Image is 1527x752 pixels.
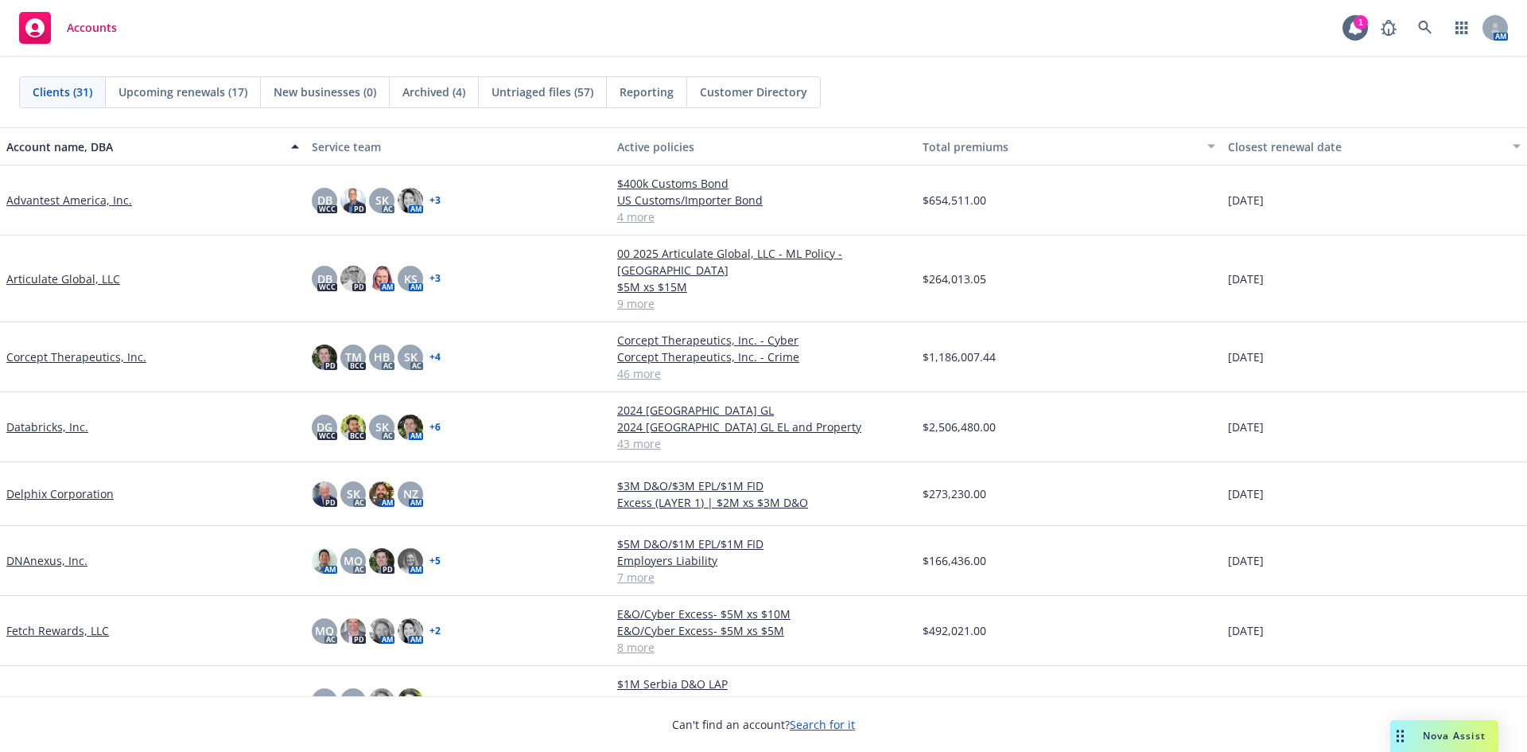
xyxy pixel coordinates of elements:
[700,84,807,100] span: Customer Directory
[617,569,910,586] a: 7 more
[1373,12,1405,44] a: Report a Bug
[403,485,418,502] span: NZ
[369,481,394,507] img: photo
[923,138,1198,155] div: Total premiums
[369,548,394,574] img: photo
[317,271,332,287] span: DB
[312,481,337,507] img: photo
[617,175,910,192] a: $400k Customs Bond
[923,485,986,502] span: $273,230.00
[790,717,855,732] a: Search for it
[923,419,996,435] span: $2,506,480.00
[1354,15,1368,29] div: 1
[617,606,910,622] a: E&O/Cyber Excess- $5M xs $10M
[617,208,910,225] a: 4 more
[916,127,1222,166] button: Total premiums
[1228,138,1503,155] div: Closest renewal date
[345,349,362,365] span: TM
[6,622,109,639] a: Fetch Rewards, LLC
[1228,692,1264,709] span: [DATE]
[6,552,87,569] a: DNAnexus, Inc.
[274,84,376,100] span: New businesses (0)
[1228,349,1264,365] span: [DATE]
[340,415,366,440] img: photo
[1228,271,1264,287] span: [DATE]
[1228,622,1264,639] span: [DATE]
[402,84,465,100] span: Archived (4)
[33,84,92,100] span: Clients (31)
[1228,552,1264,569] span: [DATE]
[429,556,441,566] a: + 5
[429,274,441,283] a: + 3
[617,365,910,382] a: 46 more
[617,245,910,279] a: 00 2025 Articulate Global, LLC - ML Policy - [GEOGRAPHIC_DATA]
[369,266,394,291] img: photo
[617,419,910,435] a: 2024 [GEOGRAPHIC_DATA] GL EL and Property
[429,423,441,432] a: + 6
[6,192,132,208] a: Advantest America, Inc.
[317,192,332,208] span: DB
[1222,127,1527,166] button: Closest renewal date
[1228,485,1264,502] span: [DATE]
[369,618,394,644] img: photo
[611,127,916,166] button: Active policies
[374,349,390,365] span: HB
[398,618,423,644] img: photo
[617,402,910,419] a: 2024 [GEOGRAPHIC_DATA] GL
[617,138,910,155] div: Active policies
[312,138,604,155] div: Service team
[312,345,337,370] img: photo
[617,552,910,569] a: Employers Liability
[617,692,910,709] a: 04 $5M xs $20M Side A DIC
[404,349,418,365] span: SK
[923,349,996,365] span: $1,186,007.44
[398,548,423,574] img: photo
[1228,419,1264,435] span: [DATE]
[1423,729,1486,742] span: Nova Assist
[923,552,986,569] span: $166,436.00
[923,271,986,287] span: $264,013.05
[1446,12,1478,44] a: Switch app
[318,692,332,709] span: SK
[369,688,394,714] img: photo
[923,192,986,208] span: $654,511.00
[617,332,910,349] a: Corcept Therapeutics, Inc. - Cyber
[1390,720,1410,752] div: Drag to move
[6,692,75,709] a: Fivetran, Inc.
[923,692,996,709] span: $3,269,635.00
[6,485,114,502] a: Delphix Corporation
[347,485,360,502] span: SK
[6,138,282,155] div: Account name, DBA
[617,639,910,656] a: 8 more
[1409,12,1441,44] a: Search
[617,279,910,295] a: $5M xs $15M
[6,271,120,287] a: Articulate Global, LLC
[617,477,910,494] a: $3M D&O/$3M EPL/$1M FID
[340,188,366,213] img: photo
[344,552,363,569] span: MQ
[315,622,334,639] span: MQ
[923,622,986,639] span: $492,021.00
[429,353,441,362] a: + 4
[617,349,910,365] a: Corcept Therapeutics, Inc. - Crime
[620,84,674,100] span: Reporting
[317,419,332,435] span: DG
[617,494,910,511] a: Excess (LAYER 1) | $2M xs $3M D&O
[429,196,441,205] a: + 3
[617,192,910,208] a: US Customs/Importer Bond
[119,84,247,100] span: Upcoming renewals (17)
[617,676,910,692] a: $1M Serbia D&O LAP
[672,716,855,733] span: Can't find an account?
[429,696,441,706] a: + 8
[617,295,910,312] a: 9 more
[340,266,366,291] img: photo
[492,84,593,100] span: Untriaged files (57)
[347,692,360,709] span: TC
[312,548,337,574] img: photo
[1228,192,1264,208] span: [DATE]
[375,192,389,208] span: SK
